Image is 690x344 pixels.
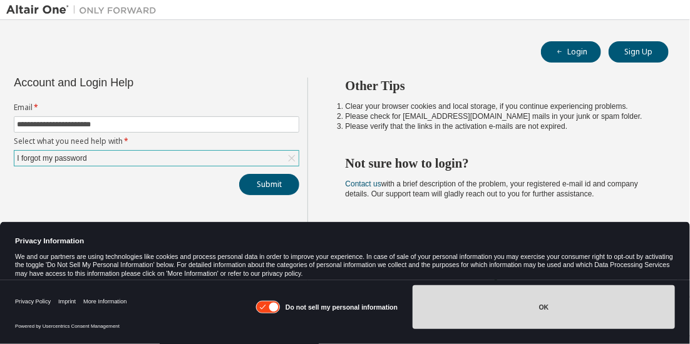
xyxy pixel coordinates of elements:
[14,103,299,113] label: Email
[15,151,88,165] div: I forgot my password
[346,111,647,121] li: Please check for [EMAIL_ADDRESS][DOMAIN_NAME] mails in your junk or spam folder.
[14,78,242,88] div: Account and Login Help
[346,180,381,188] a: Contact us
[541,41,601,63] button: Login
[239,174,299,195] button: Submit
[609,41,669,63] button: Sign Up
[346,78,647,94] h2: Other Tips
[346,155,647,171] h2: Not sure how to login?
[346,101,647,111] li: Clear your browser cookies and local storage, if you continue experiencing problems.
[346,121,647,131] li: Please verify that the links in the activation e-mails are not expired.
[14,151,299,166] div: I forgot my password
[6,4,163,16] img: Altair One
[346,180,639,198] span: with a brief description of the problem, your registered e-mail id and company details. Our suppo...
[14,136,299,146] label: Select what you need help with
